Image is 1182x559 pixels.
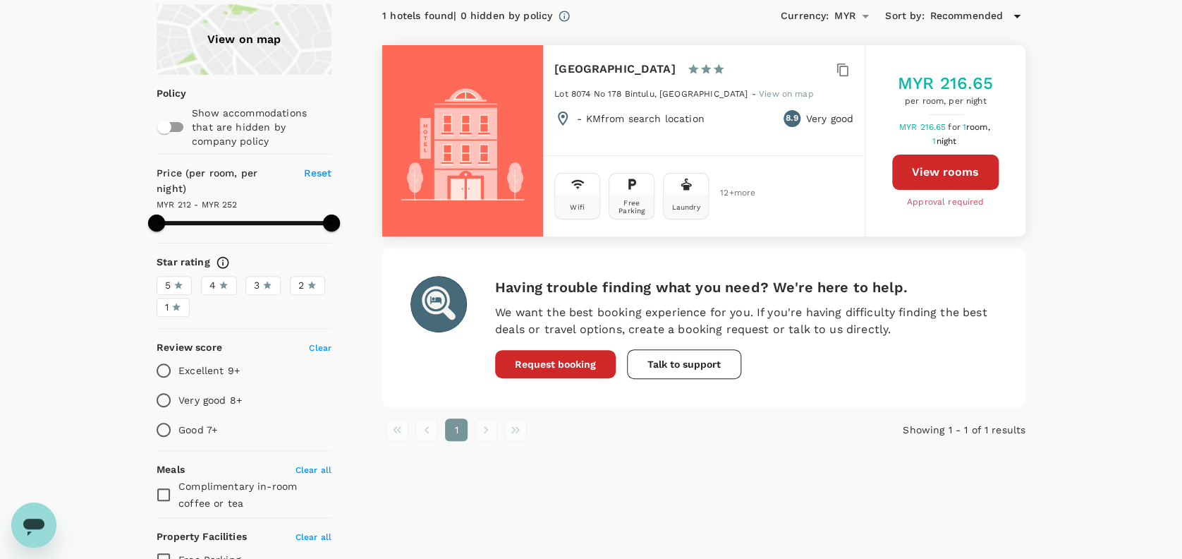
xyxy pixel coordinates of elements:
p: Good 7+ [178,423,217,437]
span: 4 [209,278,216,293]
p: We want the best booking experience for you. If you're having difficulty finding the best deals o... [495,304,997,338]
span: 12 + more [720,188,741,198]
span: MYR 212 - MYR 252 [157,200,238,210]
a: View on map [157,4,331,75]
h6: Having trouble finding what you need? We're here to help. [495,276,997,299]
div: 1 hotels found | 0 hidden by policy [382,8,552,24]
a: View on map [759,88,814,99]
p: Policy [157,86,166,100]
button: page 1 [445,419,468,441]
span: per room, per night [898,95,994,109]
span: Clear all [295,465,331,475]
span: 8.9 [786,112,798,126]
span: - [751,89,758,99]
h6: Star rating [157,255,210,270]
span: 1 [165,300,169,315]
span: Complimentary in-room coffee or tea [178,481,297,509]
span: room, [966,122,990,132]
span: Lot 8074 No 178 Bintulu, [GEOGRAPHIC_DATA] [554,89,748,99]
h6: [GEOGRAPHIC_DATA] [554,59,676,79]
p: Very good 8+ [178,393,242,407]
span: View on map [759,89,814,99]
span: 1 [963,122,992,132]
svg: Star ratings are awarded to properties to represent the quality of services, facilities, and amen... [216,256,230,270]
button: Talk to support [627,349,741,379]
span: 5 [165,278,171,293]
span: Approval required [907,196,985,210]
span: MYR 216.65 [899,122,949,132]
iframe: Button to launch messaging window [11,503,56,548]
button: Request booking [495,350,616,378]
button: Open [855,6,875,26]
nav: pagination navigation [382,419,811,441]
span: for [948,122,962,132]
h6: Sort by : [885,8,924,24]
div: Wifi [570,203,585,211]
p: Showing 1 - 1 of 1 results [811,423,1025,437]
h6: Currency : [781,8,829,24]
h6: Property Facilities [157,529,247,545]
span: 2 [298,278,304,293]
span: 3 [254,278,260,293]
p: - KM from search location [577,112,705,126]
div: Free Parking [612,199,651,215]
span: Clear all [295,532,331,542]
h5: MYR 216.65 [898,72,994,95]
span: 1 [932,136,958,146]
h6: Price (per room, per night) [157,166,288,197]
span: Reset [304,167,331,179]
span: Clear [309,343,331,353]
p: Excellent 9+ [178,363,240,378]
div: Laundry [671,203,700,211]
h6: Review score [157,340,222,356]
span: Recommended [930,8,1003,24]
button: View rooms [892,155,999,190]
p: Very good [806,112,853,126]
p: Show accommodations that are hidden by company policy [192,106,330,148]
span: night [936,136,956,146]
h6: Meals [157,462,185,478]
